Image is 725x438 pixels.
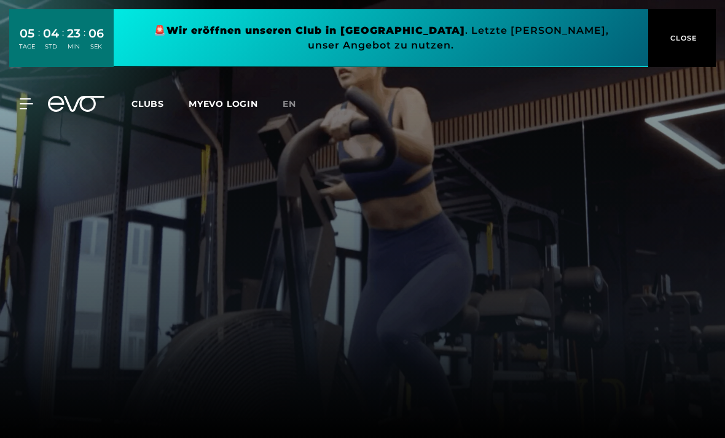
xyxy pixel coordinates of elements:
[131,98,189,109] a: Clubs
[283,97,311,111] a: en
[283,98,296,109] span: en
[88,42,104,51] div: SEK
[88,25,104,42] div: 06
[648,9,716,67] button: CLOSE
[43,42,59,51] div: STD
[667,33,697,44] span: CLOSE
[67,25,80,42] div: 23
[67,42,80,51] div: MIN
[43,25,59,42] div: 04
[189,98,258,109] a: MYEVO LOGIN
[19,25,35,42] div: 05
[62,26,64,58] div: :
[19,42,35,51] div: TAGE
[38,26,40,58] div: :
[131,98,164,109] span: Clubs
[84,26,85,58] div: :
